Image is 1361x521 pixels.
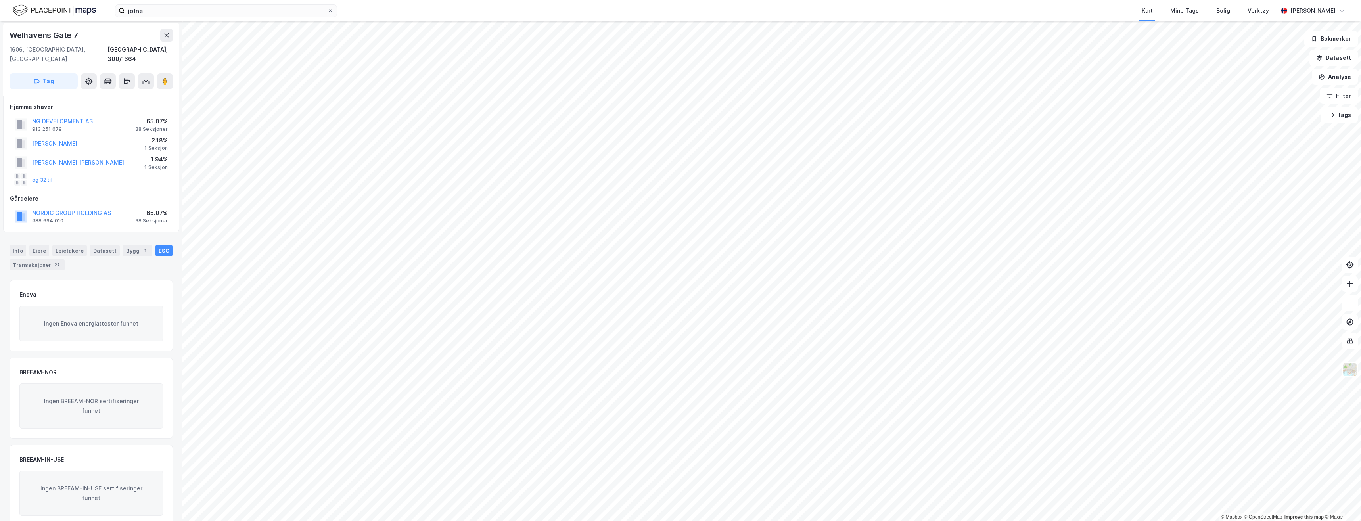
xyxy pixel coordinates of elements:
div: [GEOGRAPHIC_DATA], 300/1664 [107,45,173,64]
div: Gårdeiere [10,194,173,203]
input: Søk på adresse, matrikkel, gårdeiere, leietakere eller personer [125,5,327,17]
div: Hjemmelshaver [10,102,173,112]
div: 913 251 679 [32,126,62,132]
button: Tags [1321,107,1358,123]
button: Analyse [1312,69,1358,85]
div: Verktøy [1248,6,1269,15]
div: 1 Seksjon [144,145,168,151]
div: Ingen BREEAM-NOR sertifiseringer funnet [19,383,163,429]
div: Kontrollprogram for chat [1321,483,1361,521]
div: Ingen Enova energiattester funnet [19,306,163,341]
div: 65.07% [135,117,168,126]
a: Improve this map [1284,514,1324,520]
div: Datasett [90,245,120,256]
div: 27 [53,261,61,269]
div: Welhavens Gate 7 [10,29,80,42]
div: Info [10,245,26,256]
div: 2.18% [144,136,168,145]
div: 988 694 010 [32,218,63,224]
div: [PERSON_NAME] [1290,6,1336,15]
div: Transaksjoner [10,259,65,270]
img: Z [1342,362,1357,377]
div: Bygg [123,245,152,256]
div: Bolig [1216,6,1230,15]
button: Bokmerker [1304,31,1358,47]
div: Leietakere [52,245,87,256]
div: 1606, [GEOGRAPHIC_DATA], [GEOGRAPHIC_DATA] [10,45,107,64]
button: Datasett [1309,50,1358,66]
iframe: Chat Widget [1321,483,1361,521]
div: 1 Seksjon [144,164,168,170]
div: ESG [155,245,173,256]
div: 1 [141,247,149,255]
button: Filter [1320,88,1358,104]
div: 65.07% [135,208,168,218]
a: Mapbox [1221,514,1242,520]
div: BREEAM-NOR [19,368,57,377]
img: logo.f888ab2527a4732fd821a326f86c7f29.svg [13,4,96,17]
div: 38 Seksjoner [135,218,168,224]
a: OpenStreetMap [1244,514,1282,520]
div: 1.94% [144,155,168,164]
button: Tag [10,73,78,89]
div: BREEAM-IN-USE [19,455,64,464]
div: 38 Seksjoner [135,126,168,132]
div: Eiere [29,245,49,256]
div: Mine Tags [1170,6,1199,15]
div: Kart [1142,6,1153,15]
div: Enova [19,290,36,299]
div: Ingen BREEAM-IN-USE sertifiseringer funnet [19,471,163,516]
